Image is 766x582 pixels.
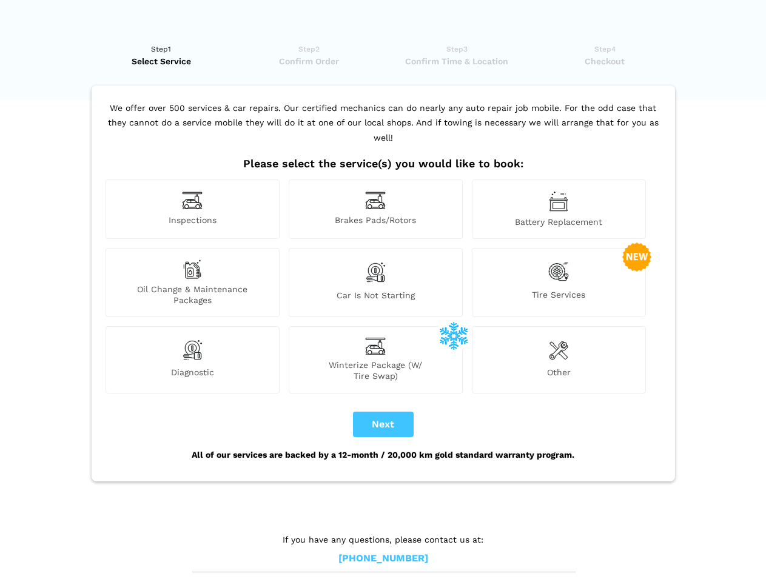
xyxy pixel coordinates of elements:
img: winterize-icon_1.png [439,321,468,350]
h2: Please select the service(s) you would like to book: [102,157,664,170]
span: Brakes Pads/Rotors [289,215,462,227]
span: Confirm Time & Location [387,55,527,67]
a: Step1 [92,43,232,67]
a: Step2 [239,43,379,67]
button: Next [353,412,414,437]
span: Checkout [535,55,675,67]
span: Oil Change & Maintenance Packages [106,284,279,306]
span: Confirm Order [239,55,379,67]
a: Step3 [387,43,527,67]
div: All of our services are backed by a 12-month / 20,000 km gold standard warranty program. [102,437,664,472]
span: Select Service [92,55,232,67]
span: Tire Services [472,289,645,306]
span: Diagnostic [106,367,279,381]
p: We offer over 500 services & car repairs. Our certified mechanics can do nearly any auto repair j... [102,101,664,158]
img: new-badge-2-48.png [622,242,651,272]
a: Step4 [535,43,675,67]
span: Car is not starting [289,290,462,306]
p: If you have any questions, please contact us at: [192,533,574,546]
span: Winterize Package (W/ Tire Swap) [289,360,462,381]
span: Battery Replacement [472,216,645,227]
span: Inspections [106,215,279,227]
a: [PHONE_NUMBER] [338,552,428,565]
span: Other [472,367,645,381]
